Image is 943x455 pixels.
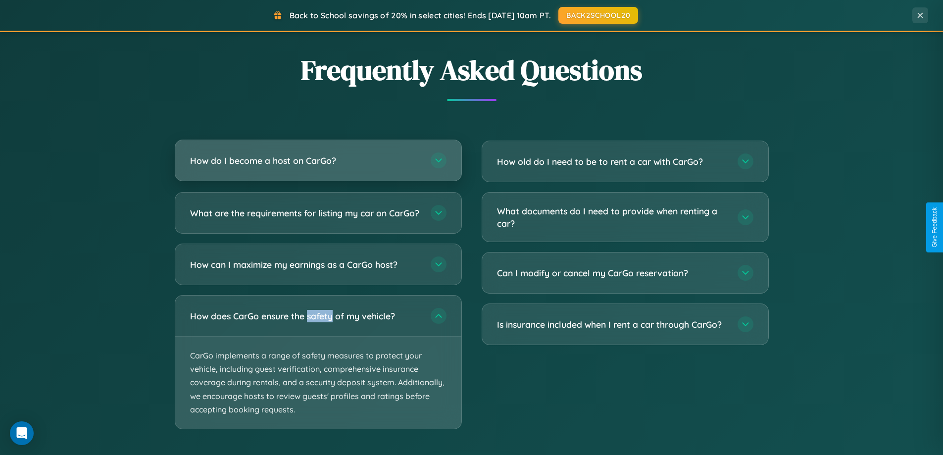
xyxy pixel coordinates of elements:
h3: How do I become a host on CarGo? [190,154,421,167]
span: Back to School savings of 20% in select cities! Ends [DATE] 10am PT. [290,10,551,20]
div: Give Feedback [931,207,938,248]
button: BACK2SCHOOL20 [558,7,638,24]
h3: How can I maximize my earnings as a CarGo host? [190,258,421,271]
p: CarGo implements a range of safety measures to protect your vehicle, including guest verification... [175,337,461,429]
h3: Is insurance included when I rent a car through CarGo? [497,318,728,331]
h3: What are the requirements for listing my car on CarGo? [190,207,421,219]
div: Open Intercom Messenger [10,421,34,445]
h2: Frequently Asked Questions [175,51,769,89]
h3: How does CarGo ensure the safety of my vehicle? [190,310,421,322]
h3: Can I modify or cancel my CarGo reservation? [497,267,728,279]
h3: How old do I need to be to rent a car with CarGo? [497,155,728,168]
h3: What documents do I need to provide when renting a car? [497,205,728,229]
